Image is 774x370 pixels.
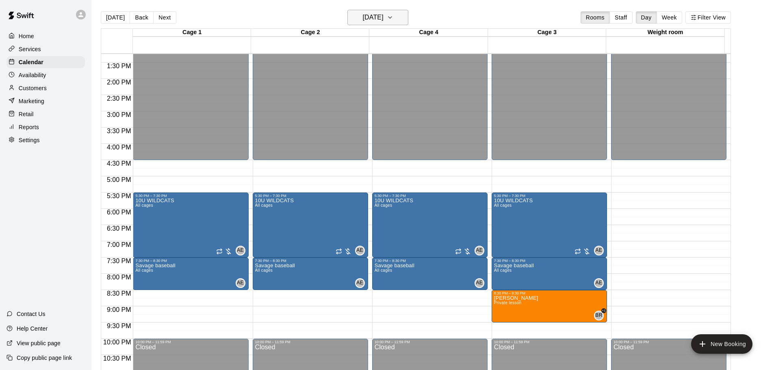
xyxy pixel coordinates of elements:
p: Retail [19,110,34,118]
span: 7:30 PM [105,257,133,264]
span: Arturo Escobedo [239,278,245,288]
span: 10:30 PM [101,355,133,362]
button: Filter View [685,11,731,24]
div: Arturo Escobedo [594,246,604,255]
span: Recurring event [575,248,581,255]
span: Private lesson [494,301,521,305]
span: 1:30 PM [105,63,133,69]
div: 5:30 PM – 7:30 PM [375,194,485,198]
span: 6:30 PM [105,225,133,232]
span: Recurring event [216,248,223,255]
div: 7:30 PM – 8:30 PM: Savage baseball [372,257,488,290]
div: Cage 4 [369,29,488,37]
span: 2:00 PM [105,79,133,86]
p: Marketing [19,97,44,105]
div: 8:30 PM – 9:30 PM: Blake [492,290,607,322]
span: 5:00 PM [105,176,133,183]
p: View public page [17,339,61,347]
span: BR [595,312,602,320]
span: 9:30 PM [105,322,133,329]
span: Arturo Escobedo [597,278,604,288]
div: Arturo Escobedo [355,246,365,255]
span: AE [237,279,244,287]
span: Arturo Escobedo [597,246,604,255]
div: 10:00 PM – 11:59 PM [375,340,485,344]
span: +1 [601,308,606,313]
div: Weight room [606,29,724,37]
div: Arturo Escobedo [475,246,484,255]
a: Calendar [7,56,85,68]
a: Retail [7,108,85,120]
div: 10:00 PM – 11:59 PM [614,340,724,344]
span: 8:30 PM [105,290,133,297]
span: 2:30 PM [105,95,133,102]
p: Copy public page link [17,354,72,362]
div: Arturo Escobedo [475,278,484,288]
p: Availability [19,71,46,79]
span: All cages [255,268,273,273]
p: Home [19,32,34,40]
span: Recurring event [455,248,462,255]
span: All cages [494,203,512,208]
button: Back [130,11,154,24]
a: Settings [7,134,85,146]
div: 10:00 PM – 11:59 PM [494,340,605,344]
div: Arturo Escobedo [236,278,245,288]
span: Arturo Escobedo [239,246,245,255]
div: Cage 1 [133,29,251,37]
span: 3:30 PM [105,128,133,134]
span: Recurring event [336,248,342,255]
span: AE [596,279,603,287]
div: Cage 2 [251,29,369,37]
div: Arturo Escobedo [355,278,365,288]
div: 5:30 PM – 7:30 PM [135,194,246,198]
span: All cages [494,268,512,273]
button: Rooms [581,11,610,24]
div: 7:30 PM – 8:30 PM: Savage baseball [133,257,248,290]
p: Services [19,45,41,53]
span: Arturo Escobedo [478,278,484,288]
div: 5:30 PM – 7:30 PM: 10U WILDCATS [372,193,488,257]
div: 7:30 PM – 8:30 PM [375,259,485,263]
span: 7:00 PM [105,241,133,248]
a: Home [7,30,85,42]
div: Blake Roberts [594,311,604,320]
button: [DATE] [101,11,130,24]
span: 3:00 PM [105,111,133,118]
span: AE [237,247,244,255]
span: All cages [255,203,273,208]
span: 4:30 PM [105,160,133,167]
p: Settings [19,136,40,144]
div: Cage 3 [488,29,606,37]
h6: [DATE] [363,12,384,23]
div: 8:30 PM – 9:30 PM [494,291,605,295]
button: [DATE] [347,10,408,25]
a: Marketing [7,95,85,107]
span: 10:00 PM [101,339,133,346]
span: Arturo Escobedo [478,246,484,255]
span: AE [356,247,363,255]
div: 7:30 PM – 8:30 PM [135,259,246,263]
div: 5:30 PM – 7:30 PM: 10U WILDCATS [133,193,248,257]
span: AE [356,279,363,287]
span: All cages [375,203,392,208]
div: 5:30 PM – 7:30 PM [494,194,605,198]
span: Blake Roberts & 1 other [597,311,604,320]
a: Availability [7,69,85,81]
div: Arturo Escobedo [594,278,604,288]
span: AE [476,247,483,255]
span: Arturo Escobedo [358,278,365,288]
button: Week [657,11,682,24]
div: 5:30 PM – 7:30 PM: 10U WILDCATS [492,193,607,257]
button: Next [153,11,176,24]
div: Reports [7,121,85,133]
div: Customers [7,82,85,94]
span: 9:00 PM [105,306,133,313]
span: Arturo Escobedo [358,246,365,255]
